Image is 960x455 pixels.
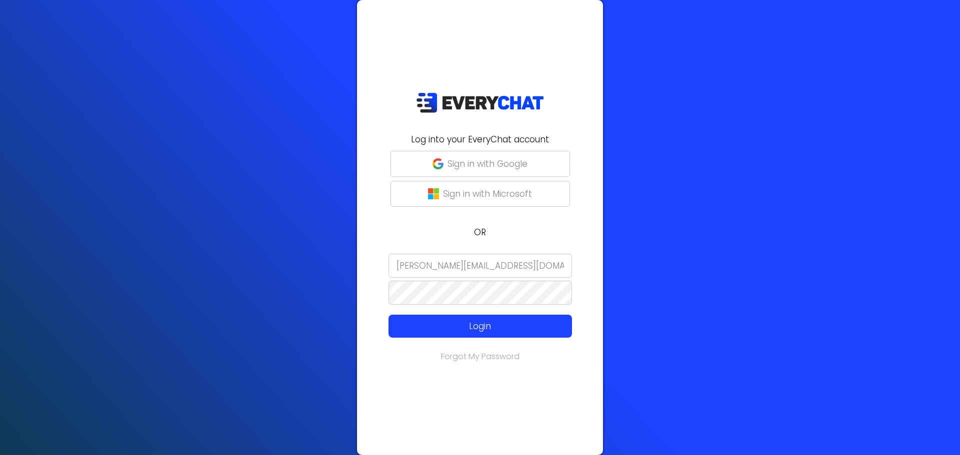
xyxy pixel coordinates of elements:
[447,157,527,170] p: Sign in with Google
[407,320,553,333] p: Login
[443,187,532,200] p: Sign in with Microsoft
[388,315,572,338] button: Login
[432,158,443,169] img: google-g.png
[428,188,439,199] img: microsoft-logo.png
[363,133,597,146] h2: Log into your EveryChat account
[363,226,597,239] p: OR
[416,92,544,113] img: EveryChat_logo_dark.png
[390,181,570,207] button: Sign in with Microsoft
[390,151,570,177] button: Sign in with Google
[441,351,519,362] a: Forgot My Password
[388,254,572,278] input: Email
